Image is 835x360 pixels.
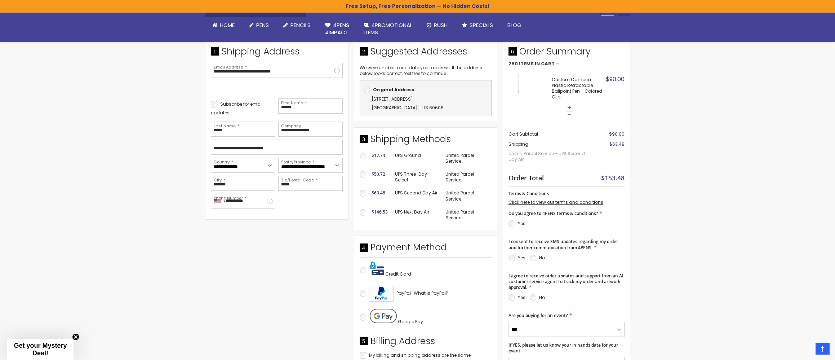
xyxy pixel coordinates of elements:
[372,190,385,196] span: $63.48
[507,21,521,29] span: Blog
[211,194,228,208] div: United States: +1
[508,141,528,147] span: Shipping
[290,21,311,29] span: Pencils
[372,171,385,177] span: $50.72
[508,129,592,139] th: Cart Subtotal
[518,255,525,261] label: Yes
[372,152,385,158] span: $17.74
[434,21,448,29] span: Rush
[508,172,544,182] strong: Order Total
[318,17,356,41] a: 4Pens4impact
[72,333,79,341] button: Close teaser
[370,261,384,276] img: Pay with credit card
[606,75,625,83] span: $90.00
[419,17,455,33] a: Rush
[256,21,269,29] span: Pens
[276,17,318,33] a: Pencils
[508,199,603,205] a: Click here to view our terms and conditions
[360,133,492,149] div: Shipping Methods
[609,141,625,147] span: $63.48
[7,339,74,360] div: Get your Mystery Deal!Close teaser
[360,335,492,351] div: Billing Address
[552,77,604,100] strong: Custom Cambria Plastic Retractable Ballpoint Pen - Colored Clip
[369,352,471,358] span: My billing and shipping address are the same
[360,45,492,61] div: Suggested Addresses
[369,286,394,302] img: Acceptance Mark
[242,17,276,33] a: Pens
[508,238,618,250] span: I consent to receive SMS updates regarding my order and further communication from 4PENS.
[508,74,528,93] img: Custom Cambria Plastic Retractable Ballpoint Pen - Colored Clip-White
[508,312,568,319] span: Are you buying for an event?
[385,271,411,277] span: Credit Card
[356,17,419,41] a: 4PROMOTIONALITEMS
[205,17,242,33] a: Home
[816,343,830,355] a: Top
[518,220,525,227] label: Yes
[601,174,625,182] span: $153.48
[500,17,529,33] a: Blog
[370,309,397,323] img: Pay with Google Pay
[418,105,421,111] span: IL
[508,210,598,216] span: Do you agree to 4PENS terms & conditions?
[372,209,388,215] span: $146.53
[539,255,545,261] label: No
[508,190,549,197] span: Terms & Conditions
[364,95,488,112] div: ,
[220,21,235,29] span: Home
[391,149,442,168] td: UPS Ground
[422,105,428,111] span: US
[391,168,442,186] td: UPS Three-Day Select
[373,87,414,93] b: Original Address
[211,101,263,116] span: Subscribe for email updates
[442,186,491,205] td: United Parcel Service
[508,147,592,166] span: United Parcel Service - UPS Second Day Air
[609,131,625,137] span: $90.00
[508,45,625,61] span: Order Summary
[442,149,491,168] td: United Parcel Service
[455,17,500,33] a: Specials
[539,294,545,300] label: No
[414,289,448,298] a: What is PayPal?
[508,273,623,290] span: I agree to receive order updates and support from an AI customer service agent to track my order ...
[470,21,493,29] span: Specials
[360,241,492,257] div: Payment Method
[360,65,492,76] p: We were unable to validate your address. If the address below looks correct, feel free to continue.
[391,206,442,224] td: UPS Next Day Air
[442,168,491,186] td: United Parcel Service
[372,96,413,102] span: [STREET_ADDRESS]
[508,342,618,354] span: If YES, please let us know your in hands date for your event
[364,21,412,36] span: 4PROMOTIONAL ITEMS
[508,61,518,66] span: 250
[211,45,343,61] div: Shipping Address
[414,290,448,296] span: What is PayPal?
[398,319,423,325] span: Google Pay
[442,206,491,224] td: United Parcel Service
[396,290,411,296] span: PayPal
[325,21,349,36] span: 4Pens 4impact
[519,61,555,66] span: Items in Cart
[372,105,418,111] span: [GEOGRAPHIC_DATA]
[429,105,444,111] span: 60606
[14,342,67,357] span: Get your Mystery Deal!
[391,186,442,205] td: UPS Second Day Air
[518,294,525,300] label: Yes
